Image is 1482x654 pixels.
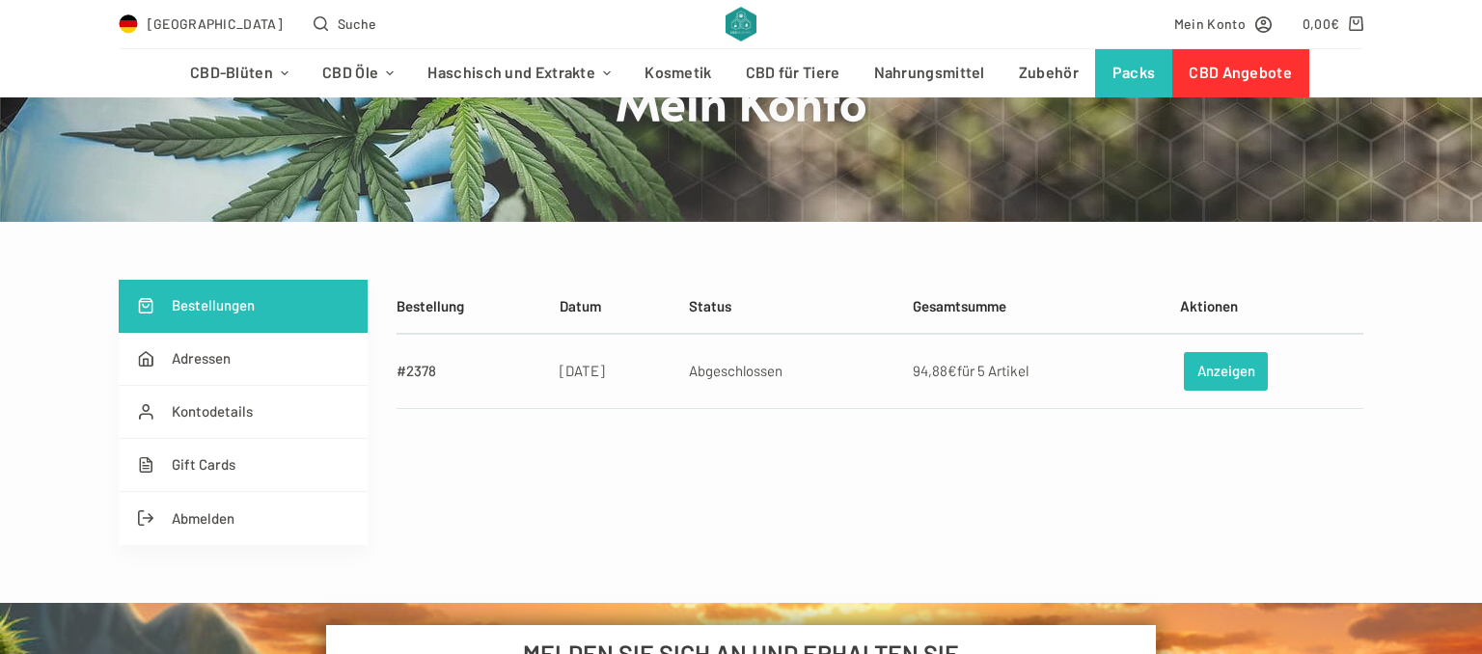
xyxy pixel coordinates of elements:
a: Anzeigen [1184,352,1268,391]
span: € [947,362,957,379]
span: Mein Konto [1174,13,1246,35]
a: Kontodetails [119,386,368,439]
td: für 5 Artikel [902,334,1169,409]
td: Abgeschlossen [678,334,902,409]
a: CBD Öle [306,49,411,97]
a: Shopping cart [1303,13,1363,35]
a: Gift Cards [119,439,368,492]
a: Zubehör [1002,49,1095,97]
span: 94,88 [913,362,957,379]
a: CBD-Blüten [173,49,305,97]
a: Packs [1095,49,1172,97]
time: [DATE] [560,362,605,379]
a: Mein Konto [1174,13,1272,35]
h1: Mein Konto [379,69,1103,132]
span: Aktionen [1180,297,1238,314]
a: Kosmetik [628,49,728,97]
a: CBD für Tiere [728,49,857,97]
nav: Header-Menü [173,49,1308,97]
span: [GEOGRAPHIC_DATA] [148,13,283,35]
a: Bestellungen [119,280,368,333]
a: CBD Angebote [1172,49,1309,97]
bdi: 0,00 [1303,15,1340,32]
span: Gesamtsumme [913,297,1006,314]
a: Adressen [119,333,368,386]
img: DE Flag [119,14,138,34]
span: € [1331,15,1339,32]
span: Bestellung [397,297,464,314]
a: Abmelden [119,492,368,545]
a: #2378 [397,362,436,379]
img: CBD Alchemy [726,7,755,41]
span: Datum [560,297,601,314]
a: Haschisch und Extrakte [411,49,628,97]
span: Suche [338,13,377,35]
button: Open search form [314,13,376,35]
span: Status [689,297,731,314]
a: Select Country [119,13,283,35]
a: Nahrungsmittel [857,49,1002,97]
